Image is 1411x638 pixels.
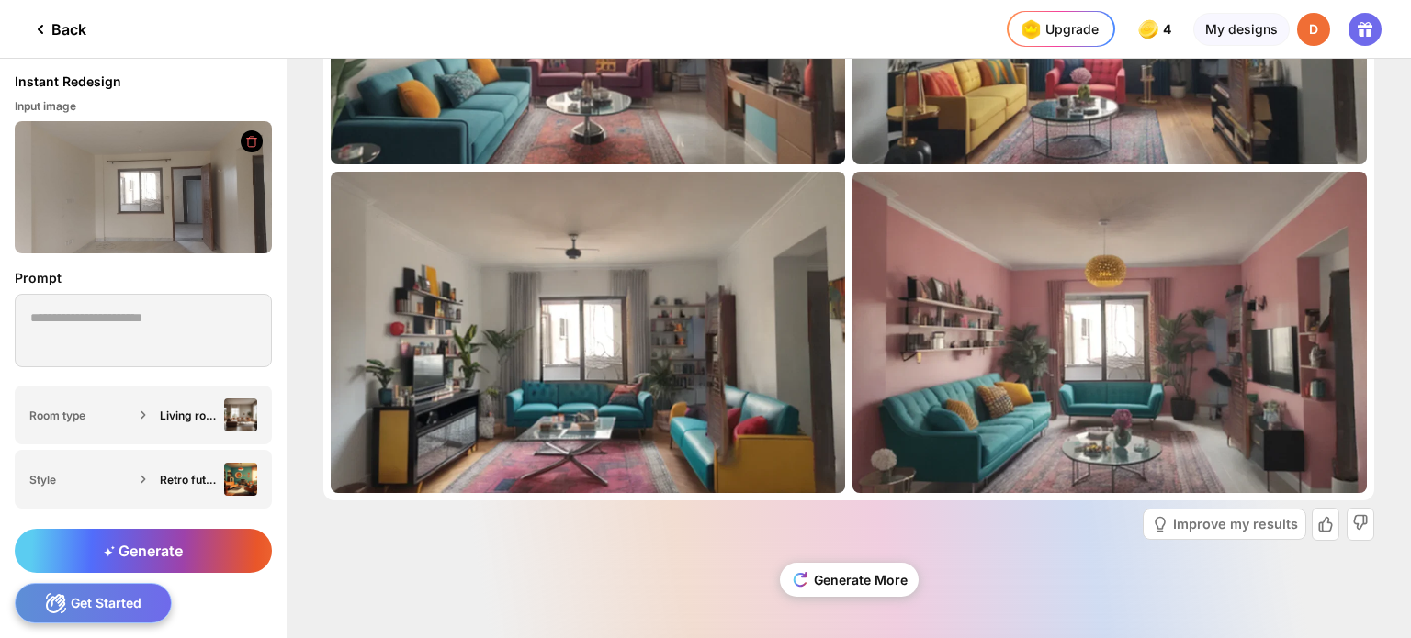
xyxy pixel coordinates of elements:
[1016,15,1045,44] img: upgrade-nav-btn-icon.gif
[15,99,272,114] div: Input image
[15,73,121,90] div: Instant Redesign
[15,583,172,623] div: Get Started
[160,409,217,422] div: Living room
[1163,22,1175,37] span: 4
[29,409,134,422] div: Room type
[29,18,86,40] div: Back
[1193,13,1290,46] div: My designs
[160,473,217,487] div: Retro futuristic
[29,473,134,487] div: Style
[780,563,919,597] div: Generate More
[1173,518,1298,531] div: Improve my results
[1016,15,1099,44] div: Upgrade
[15,268,272,288] div: Prompt
[1297,13,1330,46] div: D
[104,542,183,560] span: Generate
